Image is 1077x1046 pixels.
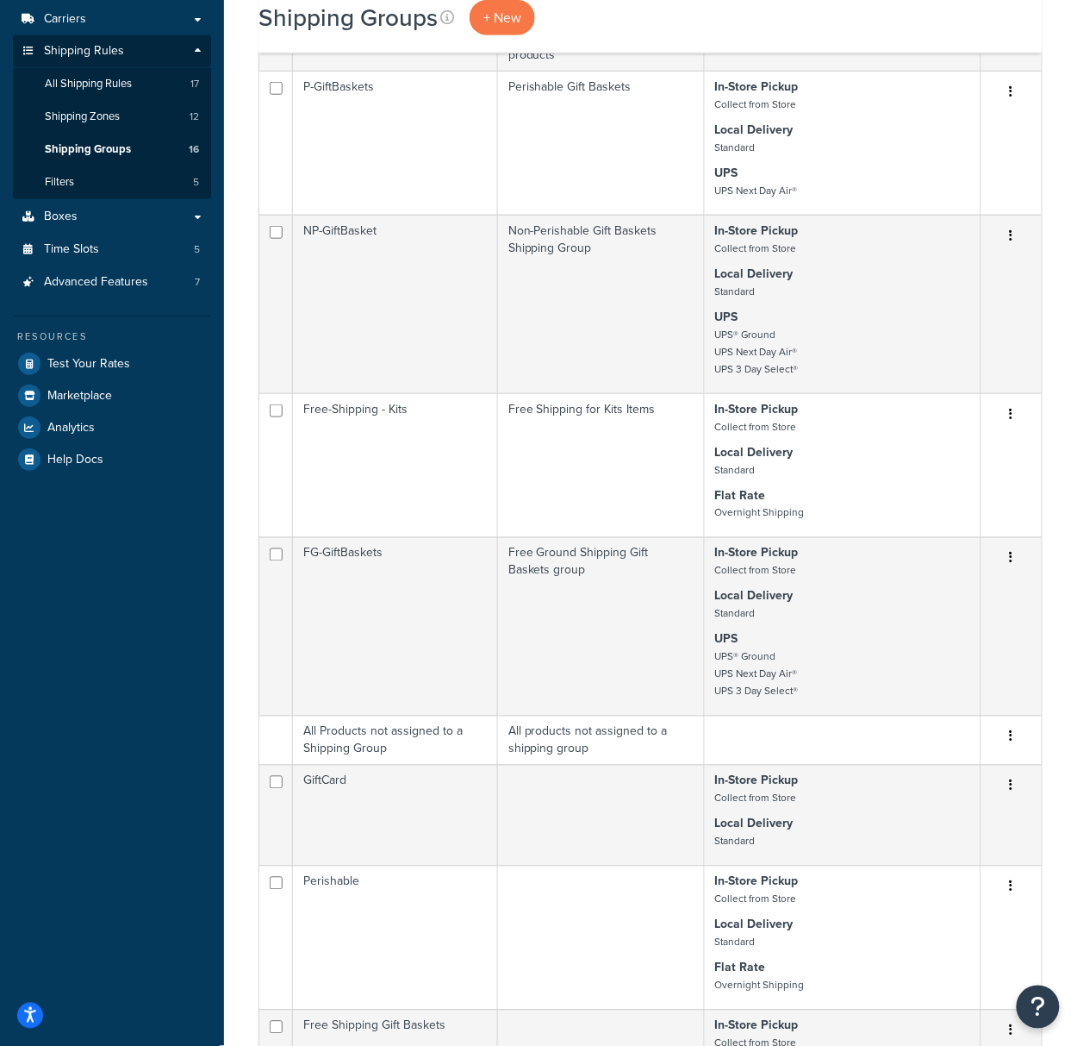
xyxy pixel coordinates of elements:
li: Filters [13,166,211,198]
span: Shipping Groups [45,142,131,157]
strong: In-Store Pickup [715,873,799,891]
span: Boxes [44,210,78,224]
small: Overnight Shipping [715,978,805,993]
strong: Local Delivery [715,443,794,461]
td: P-GiftBaskets [293,71,498,215]
td: All Products not assigned to a Shipping Group [293,716,498,765]
td: Free-Shipping - Kits [293,393,498,537]
a: All Shipping Rules 17 [13,68,211,100]
strong: In-Store Pickup [715,772,799,790]
h1: Shipping Groups [258,1,438,34]
td: FG-GiftBaskets [293,537,498,716]
strong: Flat Rate [715,486,766,504]
li: Shipping Zones [13,101,211,133]
a: Help Docs [13,444,211,475]
small: Standard [715,462,756,478]
span: 5 [193,175,199,190]
strong: In-Store Pickup [715,544,799,562]
small: Collect from Store [715,419,797,435]
li: Time Slots [13,234,211,266]
td: GiftCard [293,765,498,866]
strong: Local Delivery [715,587,794,605]
span: Shipping Zones [45,110,120,124]
span: 17 [190,77,199,91]
span: Filters [45,175,74,190]
small: Standard [715,606,756,622]
a: Analytics [13,412,211,443]
li: All Shipping Rules [13,68,211,100]
a: Filters 5 [13,166,211,198]
a: Carriers [13,3,211,35]
strong: In-Store Pickup [715,400,799,418]
strong: UPS [715,308,738,326]
li: Advanced Features [13,266,211,298]
strong: Local Delivery [715,121,794,139]
td: All products not assigned to a shipping group [498,716,705,765]
span: 5 [194,242,200,257]
span: Marketplace [47,389,112,404]
span: 7 [195,275,200,290]
span: 16 [189,142,199,157]
small: Collect from Store [715,97,797,112]
small: UPS Next Day Air® [715,183,798,198]
strong: Local Delivery [715,815,794,833]
span: Shipping Rules [44,44,124,59]
span: All Shipping Rules [45,77,132,91]
small: Collect from Store [715,892,797,907]
span: Carriers [44,12,86,27]
span: Help Docs [47,453,103,467]
span: Analytics [47,421,95,435]
a: Shipping Rules [13,35,211,67]
strong: Local Delivery [715,916,794,934]
small: Standard [715,140,756,155]
a: Advanced Features 7 [13,266,211,298]
small: Standard [715,935,756,950]
small: UPS® Ground UPS Next Day Air® UPS 3 Day Select® [715,327,799,377]
div: Resources [13,329,211,344]
a: Shipping Zones 12 [13,101,211,133]
small: Collect from Store [715,241,797,256]
span: Test Your Rates [47,357,130,372]
strong: In-Store Pickup [715,222,799,240]
a: Time Slots 5 [13,234,211,266]
small: UPS® Ground UPS Next Day Air® UPS 3 Day Select® [715,649,799,699]
button: Open Resource Center [1017,986,1060,1029]
td: Free Ground Shipping Gift Baskets group [498,537,705,716]
strong: UPS [715,164,738,182]
a: Marketplace [13,380,211,411]
small: Overnight Shipping [715,505,805,521]
td: Non-Perishable Gift Baskets Shipping Group [498,215,705,393]
strong: In-Store Pickup [715,1017,799,1035]
li: Shipping Groups [13,134,211,166]
strong: In-Store Pickup [715,78,799,96]
strong: Local Delivery [715,265,794,283]
span: Advanced Features [44,275,148,290]
small: Collect from Store [715,791,797,806]
small: Standard [715,834,756,849]
li: Shipping Rules [13,35,211,199]
strong: Flat Rate [715,959,766,977]
td: Perishable [293,866,498,1010]
td: Perishable Gift Baskets [498,71,705,215]
a: Shipping Groups 16 [13,134,211,166]
small: Standard [715,284,756,299]
td: Free Shipping for Kits Items [498,393,705,537]
span: + New [483,8,521,28]
td: NP-GiftBasket [293,215,498,393]
a: Test Your Rates [13,348,211,379]
small: Collect from Store [715,563,797,579]
strong: UPS [715,630,738,648]
span: 12 [190,110,199,124]
a: Boxes [13,201,211,233]
span: Time Slots [44,242,99,257]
